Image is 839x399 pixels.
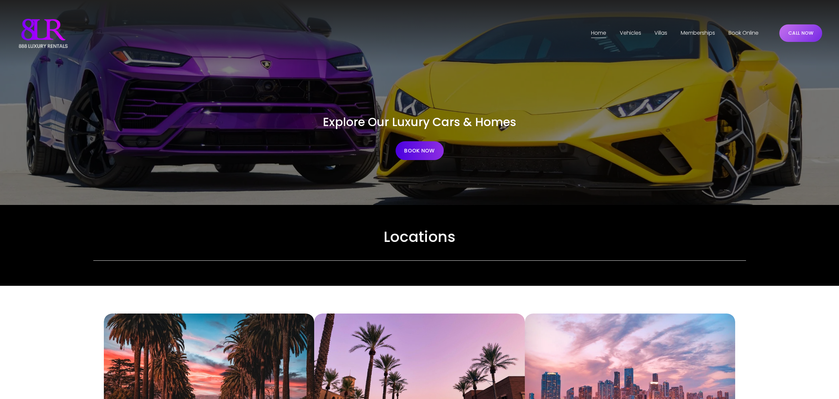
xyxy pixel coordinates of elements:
a: Book Online [729,28,759,39]
a: Home [591,28,606,39]
h2: Locations [93,227,746,247]
span: Explore Our Luxury Cars & Homes [323,114,516,130]
span: Vehicles [620,28,641,38]
a: Memberships [681,28,715,39]
img: Luxury Car &amp; Home Rentals For Every Occasion [17,17,70,50]
a: folder dropdown [654,28,667,39]
a: folder dropdown [620,28,641,39]
a: CALL NOW [779,24,822,42]
a: BOOK NOW [396,141,444,160]
span: Villas [654,28,667,38]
